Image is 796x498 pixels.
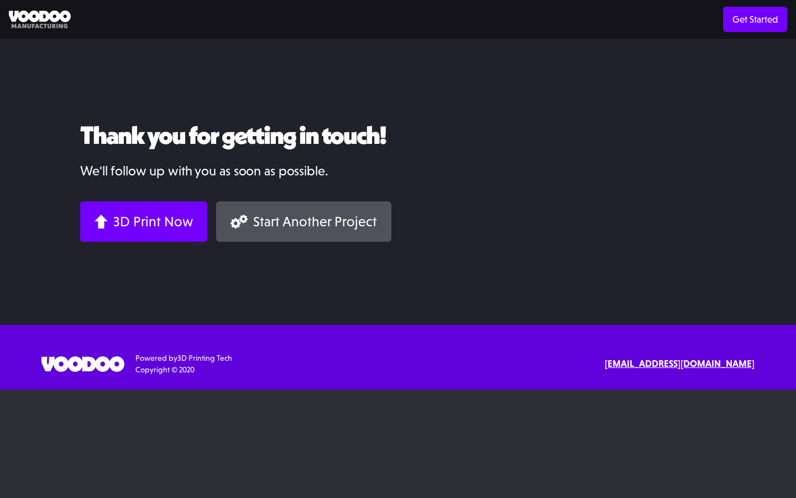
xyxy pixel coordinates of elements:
div: Powered by Copyright © 2020 [135,352,232,376]
img: Arrow up [95,215,108,229]
div: Start Another Project [253,213,377,230]
div: 3D Print Now [113,213,193,230]
a: 3D Printing Tech [177,354,232,362]
a: [EMAIL_ADDRESS][DOMAIN_NAME] [605,357,755,371]
h4: We'll follow up with you as soon as possible. [80,163,716,179]
h2: Thank you for getting in touch! [80,122,716,149]
img: Gears [231,215,248,229]
a: Get Started [723,7,787,32]
img: Voodoo Manufacturing logo [9,11,71,29]
a: Start Another Project [216,201,391,242]
a: 3D Print Now [80,201,207,242]
strong: [EMAIL_ADDRESS][DOMAIN_NAME] [605,358,755,369]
